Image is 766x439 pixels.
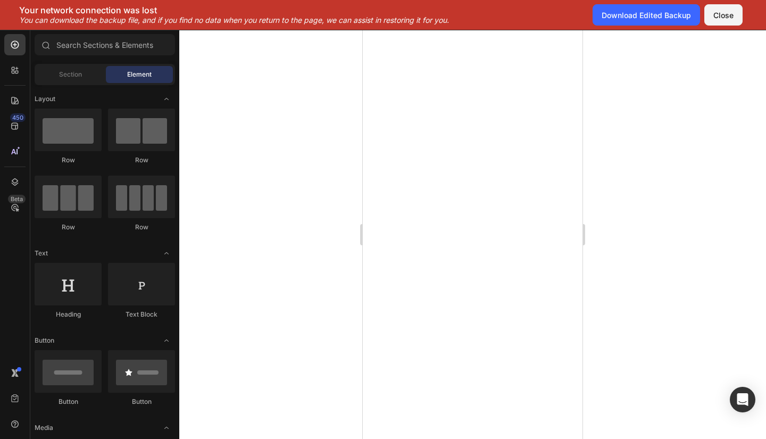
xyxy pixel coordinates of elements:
[704,4,743,26] button: Close
[35,423,53,433] span: Media
[158,419,175,436] span: Toggle open
[363,30,582,439] iframe: Design area
[35,336,54,345] span: Button
[19,5,449,15] p: Your network connection was lost
[730,387,755,412] div: Open Intercom Messenger
[158,332,175,349] span: Toggle open
[127,70,152,79] span: Element
[35,155,102,165] div: Row
[35,34,175,55] input: Search Sections & Elements
[602,10,691,21] div: Download Edited Backup
[108,397,175,407] div: Button
[35,249,48,258] span: Text
[158,245,175,262] span: Toggle open
[35,94,55,104] span: Layout
[108,155,175,165] div: Row
[713,10,734,21] div: Close
[59,70,82,79] span: Section
[35,222,102,232] div: Row
[19,15,449,25] p: You can download the backup file, and if you find no data when you return to the page, we can ass...
[8,195,26,203] div: Beta
[158,90,175,107] span: Toggle open
[10,113,26,122] div: 450
[108,310,175,319] div: Text Block
[593,4,700,26] button: Download Edited Backup
[108,222,175,232] div: Row
[35,310,102,319] div: Heading
[35,397,102,407] div: Button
